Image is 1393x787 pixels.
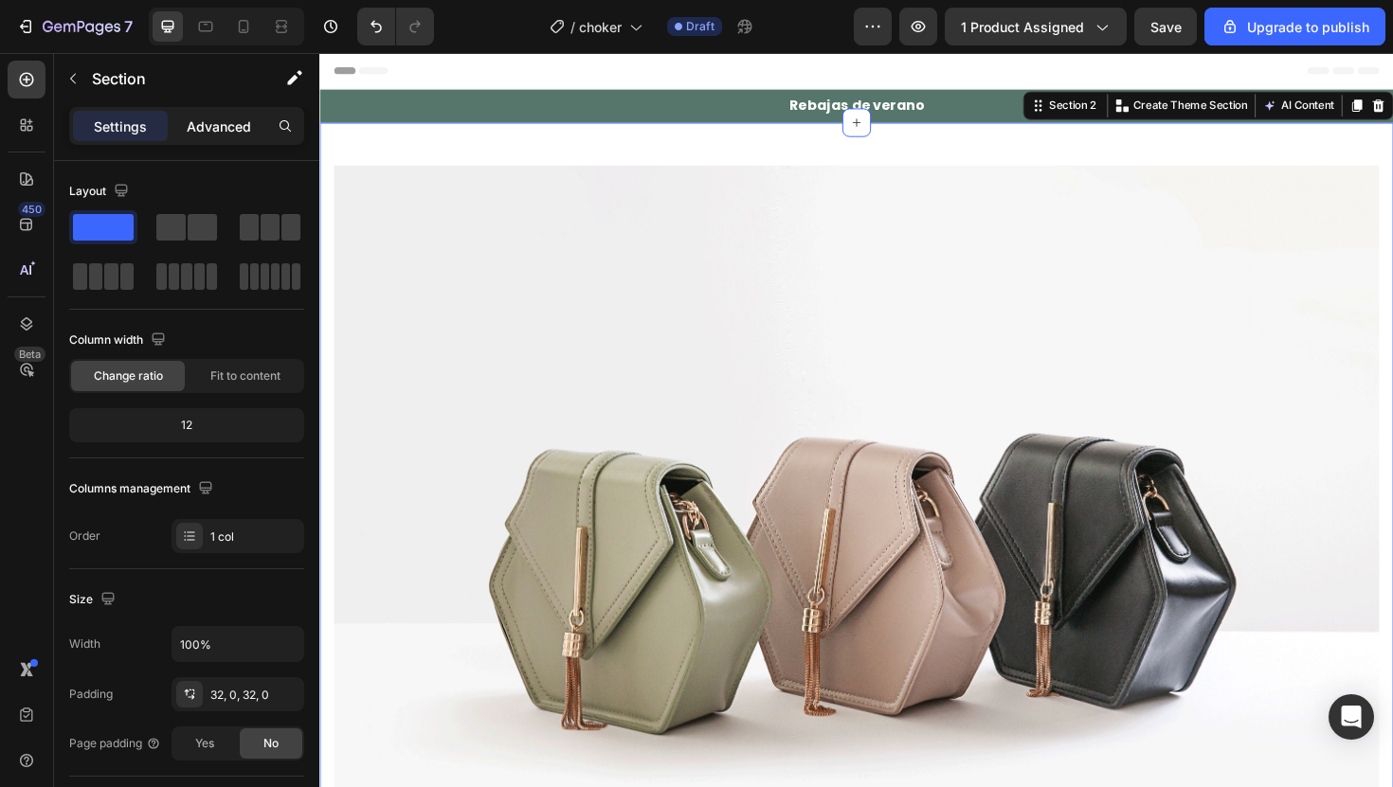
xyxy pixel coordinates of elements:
button: Upgrade to publish [1204,8,1385,45]
button: 7 [8,8,141,45]
span: Save [1150,19,1182,35]
p: Section [92,67,247,90]
div: 12 [73,412,300,438]
button: Save [1134,8,1197,45]
span: 1 product assigned [961,17,1084,37]
span: No [263,735,279,752]
p: Settings [94,116,147,136]
span: Draft [686,18,715,35]
div: Beta [14,347,45,362]
span: choker [579,17,622,37]
div: Section 2 [769,47,826,64]
div: Order [69,528,100,545]
button: 1 product assigned [945,8,1127,45]
iframe: Design area [319,53,1393,787]
span: Yes [195,735,214,752]
div: Column width [69,328,170,353]
div: Size [69,587,119,613]
div: Upgrade to publish [1221,17,1369,37]
p: Advanced [187,116,251,136]
div: Undo/Redo [357,8,434,45]
div: 1 col [210,528,299,546]
span: / [570,17,575,37]
div: 32, 0, 32, 0 [210,687,299,704]
div: 450 [18,202,45,217]
div: Width [69,635,100,653]
div: Columns management [69,476,217,502]
div: Padding [69,686,113,703]
div: Page padding [69,735,161,752]
p: Create Theme Section [861,47,983,64]
span: Fit to content [210,367,280,385]
div: Open Intercom Messenger [1329,694,1374,740]
input: Auto [172,627,303,661]
div: Layout [69,179,133,205]
button: AI Content [995,45,1078,67]
span: Change ratio [94,367,163,385]
p: 7 [124,15,133,38]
